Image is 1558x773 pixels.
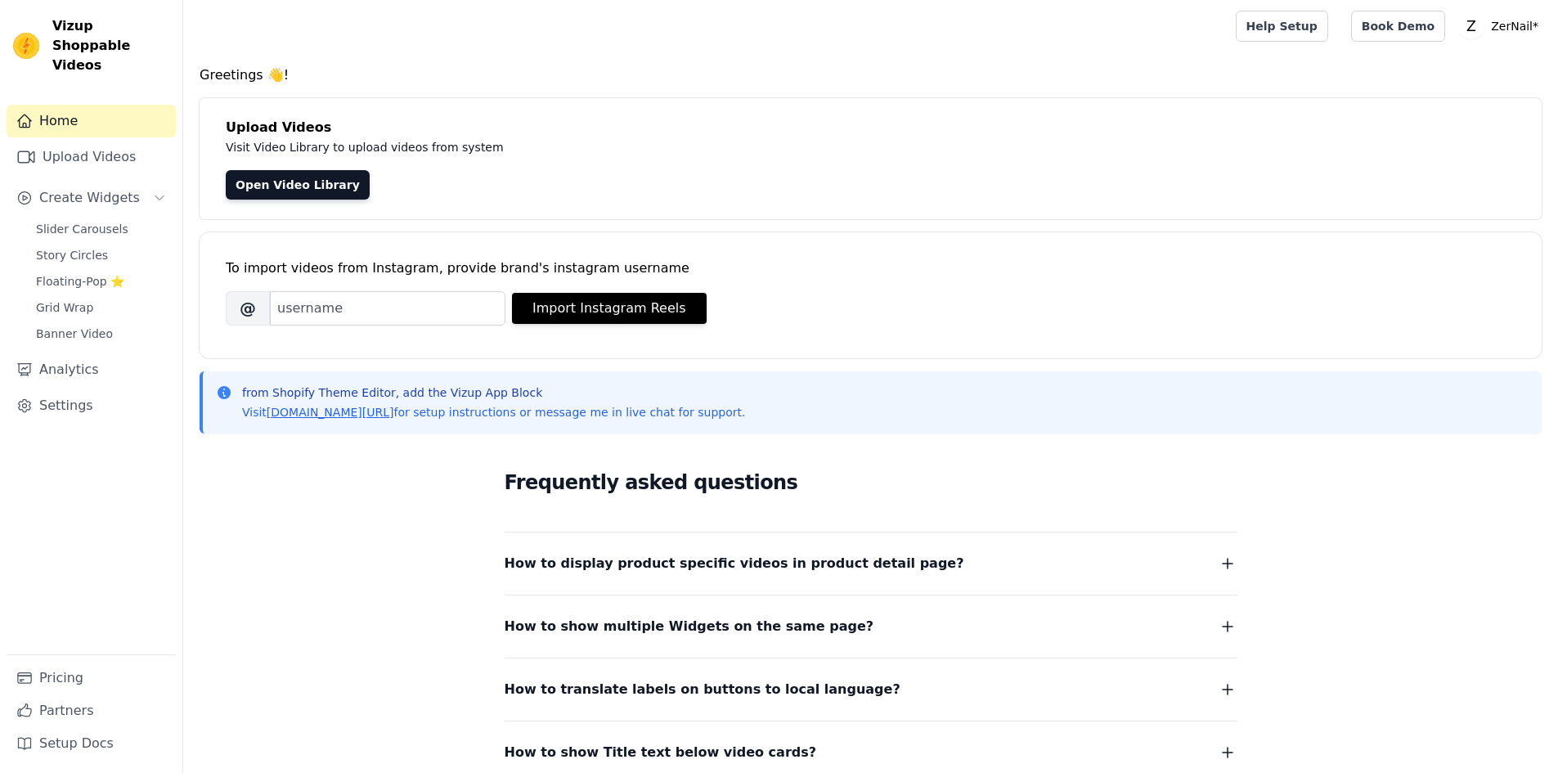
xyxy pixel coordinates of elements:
text: Z [1466,18,1476,34]
p: ZerNail* [1484,11,1545,41]
a: Home [7,105,176,137]
button: How to show Title text below video cards? [505,741,1237,764]
a: Open Video Library [226,170,370,200]
a: Grid Wrap [26,296,176,319]
p: from Shopify Theme Editor, add the Vizup App Block [242,384,745,401]
span: How to display product specific videos in product detail page? [505,552,964,575]
span: Story Circles [36,247,108,263]
a: Book Demo [1351,11,1445,42]
p: Visit for setup instructions or message me in live chat for support. [242,404,745,420]
div: To import videos from Instagram, provide brand's instagram username [226,258,1515,278]
button: How to display product specific videos in product detail page? [505,552,1237,575]
h4: Greetings 👋! [200,65,1542,85]
a: Analytics [7,353,176,386]
a: Help Setup [1236,11,1328,42]
a: Partners [7,694,176,727]
button: Create Widgets [7,182,176,214]
a: Story Circles [26,244,176,267]
a: Banner Video [26,322,176,345]
h2: Frequently asked questions [505,466,1237,499]
span: How to show Title text below video cards? [505,741,817,764]
span: Slider Carousels [36,221,128,237]
button: Z ZerNail* [1458,11,1545,41]
span: Grid Wrap [36,299,93,316]
input: username [270,291,505,326]
a: [DOMAIN_NAME][URL] [267,406,394,419]
span: Banner Video [36,326,113,342]
a: Pricing [7,662,176,694]
p: Visit Video Library to upload videos from system [226,137,959,157]
span: Vizup Shoppable Videos [52,16,169,75]
h4: Upload Videos [226,118,1515,137]
a: Upload Videos [7,141,176,173]
button: Import Instagram Reels [512,293,707,324]
span: How to show multiple Widgets on the same page? [505,615,874,638]
a: Floating-Pop ⭐ [26,270,176,293]
button: How to translate labels on buttons to local language? [505,678,1237,701]
a: Slider Carousels [26,218,176,240]
span: @ [226,291,270,326]
a: Settings [7,389,176,422]
button: How to show multiple Widgets on the same page? [505,615,1237,638]
img: Vizup [13,33,39,59]
span: How to translate labels on buttons to local language? [505,678,900,701]
span: Create Widgets [39,188,140,208]
span: Floating-Pop ⭐ [36,273,124,290]
a: Setup Docs [7,727,176,760]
